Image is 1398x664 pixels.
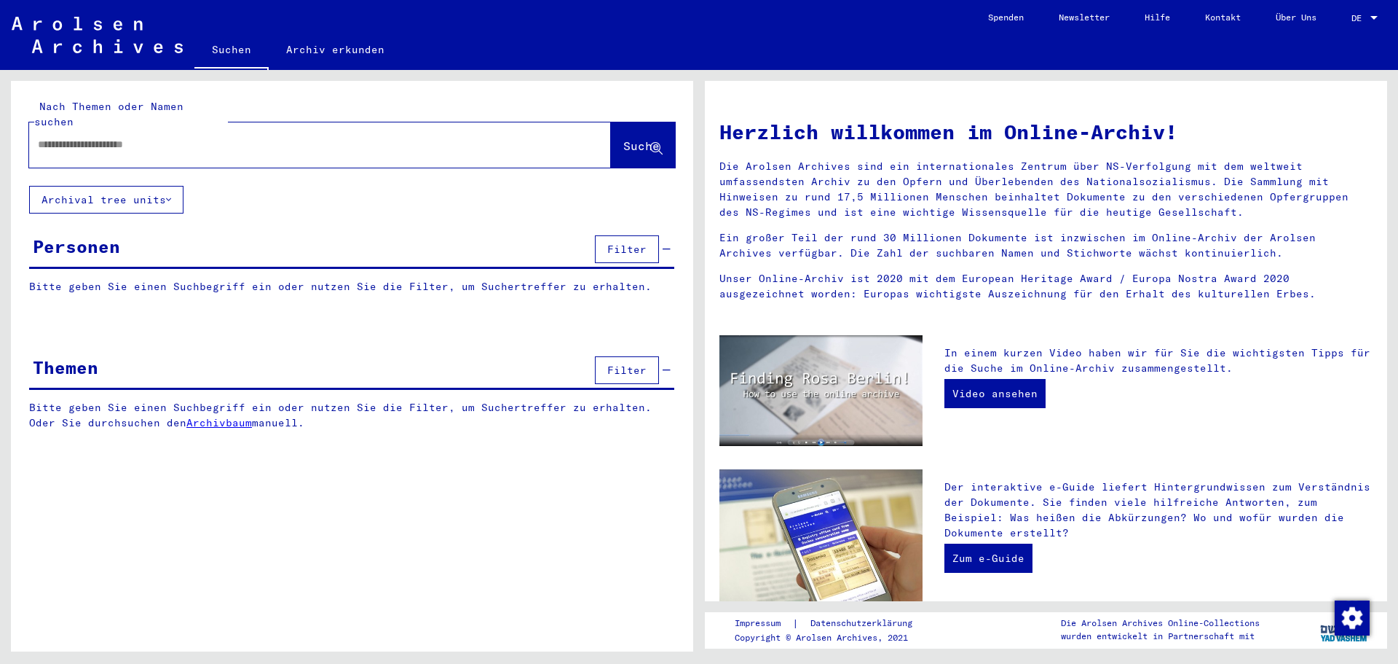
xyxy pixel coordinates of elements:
div: | [735,616,930,631]
button: Archival tree units [29,186,183,214]
img: eguide.jpg [719,469,923,605]
p: Copyright © Arolsen Archives, 2021 [735,631,930,644]
a: Video ansehen [944,379,1046,408]
span: Filter [607,364,647,377]
mat-label: Nach Themen oder Namen suchen [34,100,183,128]
img: yv_logo.png [1317,612,1372,648]
div: Themen [33,354,98,380]
button: Filter [595,356,659,384]
img: Zustimmung ändern [1335,601,1370,636]
p: Der interaktive e-Guide liefert Hintergrundwissen zum Verständnis der Dokumente. Sie finden viele... [944,480,1373,541]
span: DE [1351,13,1367,23]
button: Suche [611,122,675,168]
img: Arolsen_neg.svg [12,17,183,53]
span: Suche [623,138,660,153]
p: Unser Online-Archiv ist 2020 mit dem European Heritage Award / Europa Nostra Award 2020 ausgezeic... [719,271,1373,302]
h1: Herzlich willkommen im Online-Archiv! [719,117,1373,147]
p: Die Arolsen Archives sind ein internationales Zentrum über NS-Verfolgung mit dem weltweit umfasse... [719,159,1373,220]
img: video.jpg [719,335,923,446]
a: Archiv erkunden [269,32,402,67]
p: wurden entwickelt in Partnerschaft mit [1061,630,1260,643]
p: In einem kurzen Video haben wir für Sie die wichtigsten Tipps für die Suche im Online-Archiv zusa... [944,345,1373,376]
a: Suchen [194,32,269,70]
div: Personen [33,233,120,259]
span: Filter [607,243,647,256]
p: Die Arolsen Archives Online-Collections [1061,617,1260,630]
p: Ein großer Teil der rund 30 Millionen Dokumente ist inzwischen im Online-Archiv der Arolsen Archi... [719,230,1373,261]
a: Archivbaum [186,416,252,429]
a: Datenschutzerklärung [799,616,930,631]
p: Bitte geben Sie einen Suchbegriff ein oder nutzen Sie die Filter, um Suchertreffer zu erhalten. O... [29,400,675,431]
a: Zum e-Guide [944,544,1032,573]
button: Filter [595,235,659,263]
p: Bitte geben Sie einen Suchbegriff ein oder nutzen Sie die Filter, um Suchertreffer zu erhalten. [29,279,674,294]
a: Impressum [735,616,792,631]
